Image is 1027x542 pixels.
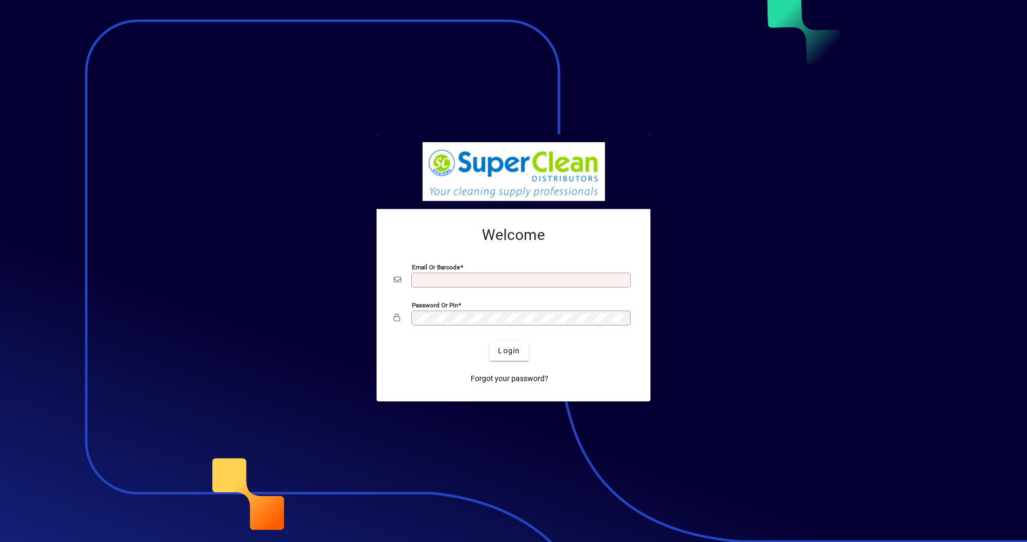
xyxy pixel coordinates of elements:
mat-label: Password or Pin [412,301,458,308]
button: Login [489,342,528,361]
span: Forgot your password? [471,373,548,384]
mat-label: Email or Barcode [412,263,460,270]
span: Login [498,345,520,357]
h2: Welcome [394,226,633,244]
a: Forgot your password? [466,369,553,389]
